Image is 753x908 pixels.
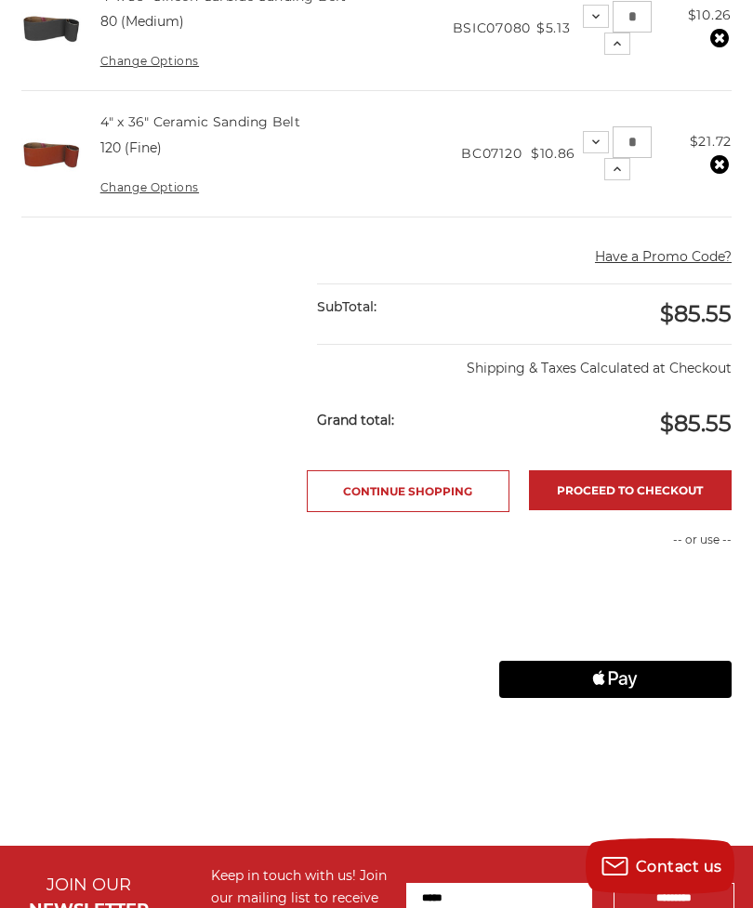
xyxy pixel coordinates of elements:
a: Proceed to checkout [529,470,732,510]
strong: $10.26 [688,7,732,23]
span: $10.86 [531,145,575,162]
dd: 120 (Fine) [100,138,162,158]
button: Contact us [586,838,734,894]
div: SubTotal: [317,284,524,330]
a: Continue Shopping [307,470,509,512]
p: Shipping & Taxes Calculated at Checkout [317,344,732,378]
strong: Grand total: [317,412,394,428]
span: Contact us [636,858,722,875]
input: 4" x 36" Ceramic Sanding Belt Quantity: [613,126,652,158]
span: $85.55 [660,410,732,437]
span: $5.13 [536,20,571,36]
span: BSIC07080 [453,20,531,36]
span: JOIN OUR [46,875,131,895]
a: Change Options [100,180,199,194]
span: BC07120 [461,145,522,162]
span: $85.55 [660,300,732,327]
p: -- or use -- [499,532,732,548]
strong: $21.72 [690,133,732,150]
iframe: PayPal-paylater [499,614,732,651]
a: 4" x 36" Ceramic Sanding Belt [100,113,300,130]
input: 4" x 36" Silicon Carbide Sanding Belt Quantity: [613,1,652,33]
button: Have a Promo Code? [595,247,732,267]
a: Change Options [100,54,199,68]
iframe: PayPal-paypal [499,568,732,605]
img: 4" x 36" Ceramic Sanding Belt [21,125,81,184]
dd: 80 (Medium) [100,12,184,32]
